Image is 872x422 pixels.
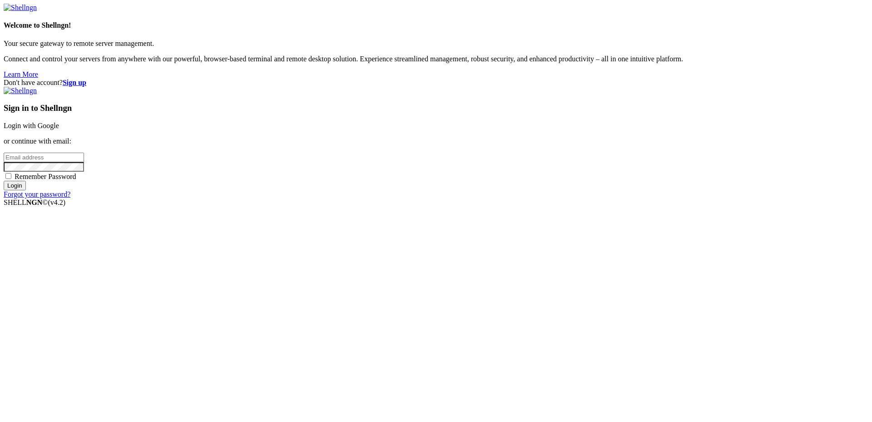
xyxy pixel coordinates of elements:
a: Login with Google [4,122,59,129]
a: Learn More [4,70,38,78]
p: Connect and control your servers from anywhere with our powerful, browser-based terminal and remo... [4,55,868,63]
span: SHELL © [4,199,65,206]
span: 4.2.0 [48,199,66,206]
b: NGN [26,199,43,206]
p: Your secure gateway to remote server management. [4,40,868,48]
p: or continue with email: [4,137,868,145]
div: Don't have account? [4,79,868,87]
span: Remember Password [15,173,76,180]
input: Login [4,181,26,190]
h4: Welcome to Shellngn! [4,21,868,30]
h3: Sign in to Shellngn [4,103,868,113]
input: Remember Password [5,173,11,179]
a: Sign up [63,79,86,86]
img: Shellngn [4,4,37,12]
img: Shellngn [4,87,37,95]
input: Email address [4,153,84,162]
a: Forgot your password? [4,190,70,198]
